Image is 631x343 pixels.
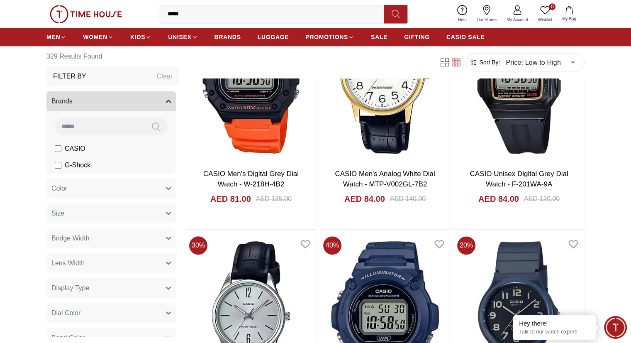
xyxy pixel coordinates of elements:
a: KIDS [130,29,151,44]
a: PROMOTIONS [305,29,354,44]
span: My Account [503,17,531,23]
button: Dial Color [46,303,176,323]
span: CASIO SALE [446,33,485,41]
span: GIFTING [404,33,430,41]
img: ... [50,5,122,23]
span: Lens Width [51,258,85,268]
span: WOMEN [83,33,107,41]
a: WOMEN [83,29,114,44]
h4: AED 84.00 [344,193,385,205]
h4: AED 84.00 [478,193,519,205]
p: Talk to our watch expert! [519,328,590,336]
a: Help [453,3,472,24]
button: Lens Width [46,253,176,273]
div: Price: Low to High [500,51,581,74]
span: KIDS [130,33,145,41]
a: 0Wishlist [533,3,557,24]
span: SALE [371,33,387,41]
span: 20 % [457,236,475,255]
button: Brands [46,91,176,111]
span: CASIO [65,144,85,154]
span: 40 % [323,236,341,255]
h3: Filter By [53,71,86,81]
h6: 329 Results Found [46,47,179,66]
span: Size [51,208,64,218]
span: 30 % [189,236,207,255]
span: Display Type [51,283,89,293]
input: G-Shock [55,162,61,169]
span: My Bag [559,16,580,22]
h4: AED 81.00 [210,193,251,205]
button: Size [46,203,176,223]
div: Clear [157,71,173,81]
span: Sort By: [478,58,500,66]
a: MEN [46,29,66,44]
a: GIFTING [404,29,430,44]
button: Bridge Width [46,228,176,248]
span: Help [455,17,470,23]
a: CASIO Unisex Digital Grey Dial Watch - F-201WA-9A [470,170,568,189]
span: Our Stores [473,17,500,23]
span: Wishlist [535,17,555,23]
div: AED 135.00 [256,194,292,204]
a: CASIO Men's Digital Grey Dial Watch - W-218H-4B2 [203,170,299,189]
span: BRANDS [214,33,241,41]
button: My Bag [557,4,581,24]
button: Color [46,179,176,198]
span: MEN [46,33,60,41]
span: Band Color [51,333,85,343]
div: Hey there! [519,319,590,328]
span: Dial Color [51,308,80,318]
span: LUGGAGE [258,33,289,41]
span: Brands [51,96,73,106]
span: G-Shock [65,160,90,170]
div: Chat Widget [604,316,627,339]
a: BRANDS [214,29,241,44]
a: LUGGAGE [258,29,289,44]
span: 0 [549,3,555,10]
span: Bridge Width [51,233,90,243]
a: Our Stores [472,3,502,24]
button: Sort By: [469,58,500,66]
span: Color [51,184,67,194]
input: CASIO [55,145,61,152]
div: AED 120.00 [524,194,560,204]
a: CASIO SALE [446,29,485,44]
div: AED 140.00 [390,194,426,204]
a: SALE [371,29,387,44]
span: UNISEX [168,33,191,41]
button: Display Type [46,278,176,298]
span: PROMOTIONS [305,33,348,41]
a: UNISEX [168,29,197,44]
a: CASIO Men's Analog White Dial Watch - MTP-V002GL-7B2 [335,170,435,189]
